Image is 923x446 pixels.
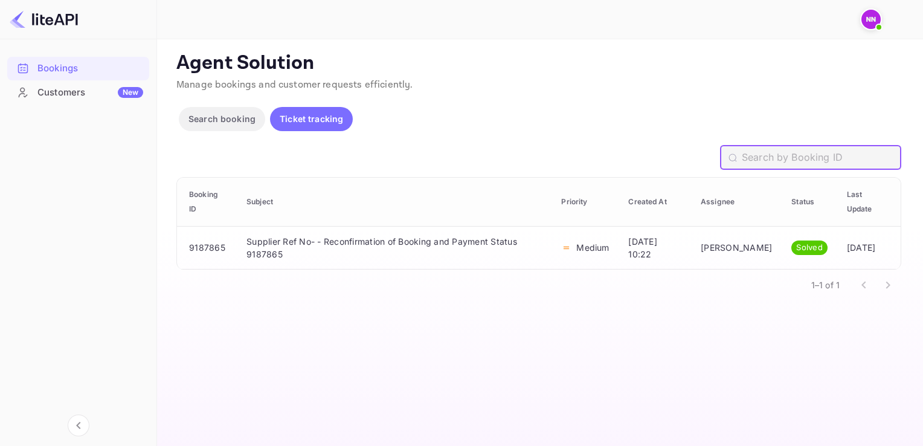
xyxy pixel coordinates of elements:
th: Assignee [691,178,782,227]
th: Created At [619,178,691,227]
td: [PERSON_NAME] [691,226,782,269]
p: Ticket tracking [280,112,343,125]
p: Medium [576,241,609,254]
td: [DATE] 10:22 [619,226,691,269]
td: [DATE] [837,226,901,269]
div: Customers [37,86,143,100]
a: CustomersNew [7,81,149,103]
div: Bookings [37,62,143,76]
div: CustomersNew [7,81,149,105]
div: New [118,87,143,98]
p: 1–1 of 1 [811,279,840,291]
th: Status [782,178,837,227]
span: Manage bookings and customer requests efficiently. [176,79,413,91]
span: Solved [791,242,828,254]
a: Bookings [7,57,149,79]
th: Last Update [837,178,901,227]
img: N/A N/A [861,10,881,29]
p: Search booking [188,112,256,125]
input: Search by Booking ID [742,146,901,170]
img: LiteAPI logo [10,10,78,29]
button: Collapse navigation [68,415,89,436]
div: Bookings [7,57,149,80]
td: Supplier Ref No- - Reconfirmation of Booking and Payment Status 9187865 [237,226,552,269]
p: Agent Solution [176,51,901,76]
td: 9187865 [177,226,237,269]
th: Subject [237,178,552,227]
th: Priority [552,178,619,227]
th: Booking ID [177,178,237,227]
